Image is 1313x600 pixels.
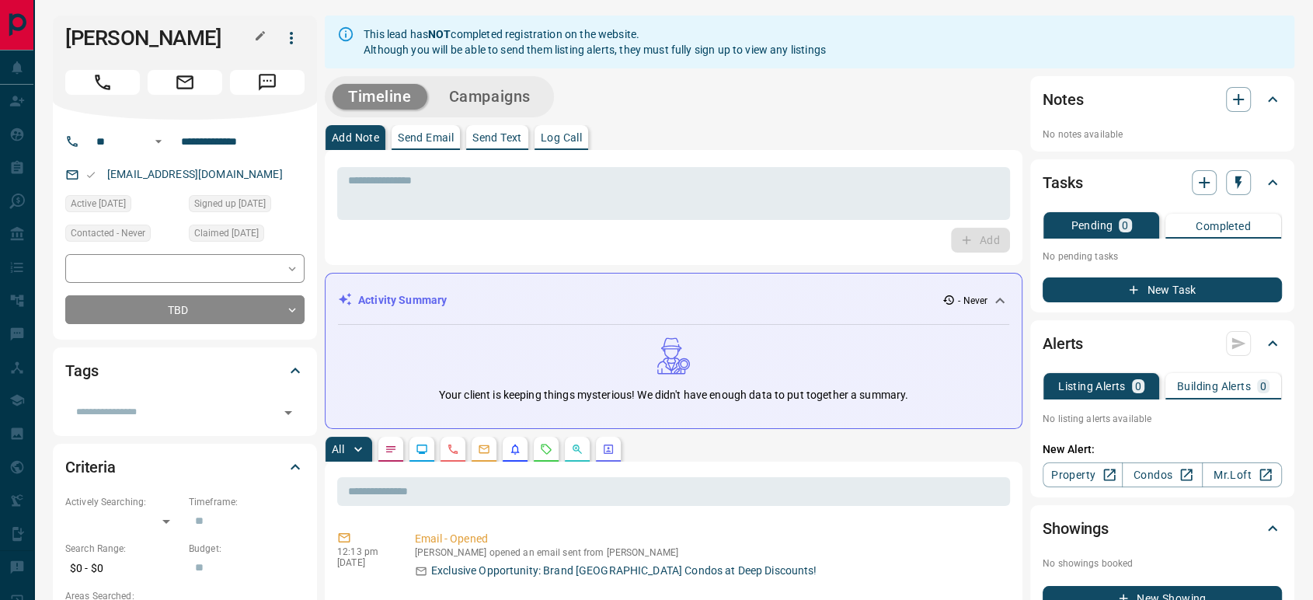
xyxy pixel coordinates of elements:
[1260,381,1266,392] p: 0
[189,225,305,246] div: Thu May 02 2024
[416,443,428,455] svg: Lead Browsing Activity
[189,495,305,509] p: Timeframe:
[189,542,305,556] p: Budget:
[194,196,266,211] span: Signed up [DATE]
[1043,510,1282,547] div: Showings
[65,556,181,581] p: $0 - $0
[439,387,908,403] p: Your client is keeping things mysterious! We didn't have enough data to put together a summary.
[337,546,392,557] p: 12:13 pm
[1122,220,1128,231] p: 0
[338,286,1009,315] div: Activity Summary- Never
[428,28,451,40] strong: NOT
[65,26,255,51] h1: [PERSON_NAME]
[1043,331,1083,356] h2: Alerts
[1043,325,1282,362] div: Alerts
[1071,220,1113,231] p: Pending
[85,169,96,180] svg: Email Valid
[332,132,379,143] p: Add Note
[1043,170,1082,195] h2: Tasks
[194,225,259,241] span: Claimed [DATE]
[358,292,447,309] p: Activity Summary
[509,443,521,455] svg: Listing Alerts
[541,132,582,143] p: Log Call
[1043,164,1282,201] div: Tasks
[65,195,181,217] div: Thu May 02 2024
[447,443,459,455] svg: Calls
[1043,516,1109,541] h2: Showings
[65,295,305,324] div: TBD
[71,225,145,241] span: Contacted - Never
[1043,441,1282,458] p: New Alert:
[385,443,397,455] svg: Notes
[149,132,168,151] button: Open
[478,443,490,455] svg: Emails
[1043,462,1123,487] a: Property
[958,294,987,308] p: - Never
[540,443,552,455] svg: Requests
[65,448,305,486] div: Criteria
[434,84,546,110] button: Campaigns
[1177,381,1251,392] p: Building Alerts
[65,542,181,556] p: Search Range:
[1196,221,1251,232] p: Completed
[337,557,392,568] p: [DATE]
[65,70,140,95] span: Call
[1202,462,1282,487] a: Mr.Loft
[107,168,283,180] a: [EMAIL_ADDRESS][DOMAIN_NAME]
[65,352,305,389] div: Tags
[571,443,583,455] svg: Opportunities
[71,196,126,211] span: Active [DATE]
[65,455,116,480] h2: Criteria
[1043,81,1282,118] div: Notes
[602,443,615,455] svg: Agent Actions
[230,70,305,95] span: Message
[1043,127,1282,141] p: No notes available
[148,70,222,95] span: Email
[1043,87,1083,112] h2: Notes
[1135,381,1141,392] p: 0
[364,20,826,64] div: This lead has completed registration on the website. Although you will be able to send them listi...
[415,531,1004,547] p: Email - Opened
[472,132,522,143] p: Send Text
[1058,381,1126,392] p: Listing Alerts
[65,495,181,509] p: Actively Searching:
[415,547,1004,558] p: [PERSON_NAME] opened an email sent from [PERSON_NAME]
[1122,462,1202,487] a: Condos
[1043,245,1282,268] p: No pending tasks
[1043,556,1282,570] p: No showings booked
[1043,277,1282,302] button: New Task
[189,195,305,217] div: Thu May 02 2024
[332,444,344,455] p: All
[431,563,817,579] p: Exclusive Opportunity: Brand [GEOGRAPHIC_DATA] Condos at Deep Discounts!
[398,132,454,143] p: Send Email
[1043,412,1282,426] p: No listing alerts available
[333,84,427,110] button: Timeline
[65,358,98,383] h2: Tags
[277,402,299,424] button: Open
